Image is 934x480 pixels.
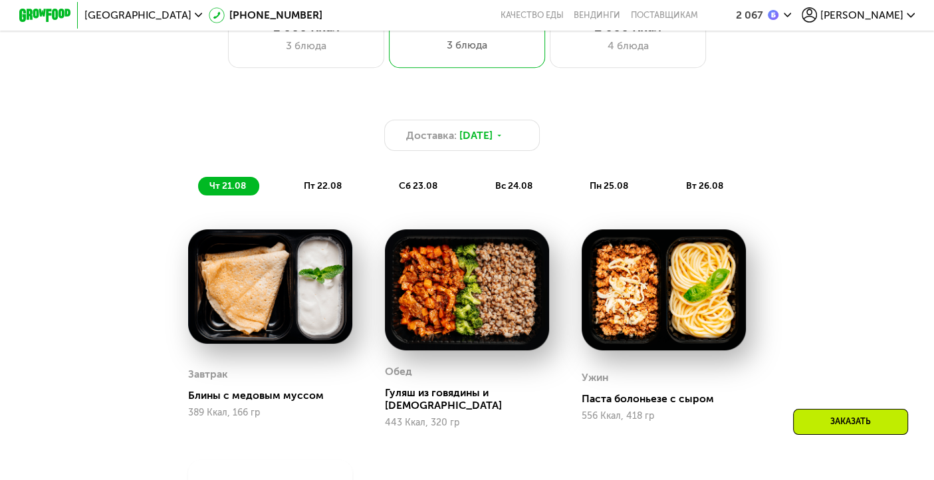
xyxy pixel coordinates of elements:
a: Вендинги [574,10,620,21]
span: Доставка: [406,128,457,143]
span: вт 26.08 [686,180,723,191]
div: 556 Ккал, 418 гр [582,411,746,421]
div: 443 Ккал, 320 гр [385,418,549,428]
span: пн 25.08 [590,180,628,191]
div: Завтрак [188,364,228,384]
span: чт 21.08 [209,180,246,191]
div: Гуляш из говядины и [DEMOGRAPHIC_DATA] [385,386,560,412]
span: сб 23.08 [399,180,437,191]
div: 389 Ккал, 166 гр [188,408,352,418]
span: вс 24.08 [495,180,532,191]
div: поставщикам [631,10,698,21]
span: [PERSON_NAME] [820,10,903,21]
div: Блины с медовым муссом [188,389,363,402]
a: [PHONE_NUMBER] [209,7,322,23]
div: Паста болоньезе с сыром [582,392,757,406]
div: Заказать [793,409,908,435]
div: 3 блюда [242,38,370,53]
div: 3 блюда [402,37,532,53]
div: 4 блюда [564,38,692,53]
div: 2 067 [735,10,762,21]
span: [GEOGRAPHIC_DATA] [84,10,191,21]
span: пт 22.08 [304,180,342,191]
a: Качество еды [501,10,564,21]
div: Обед [385,362,412,381]
div: Ужин [582,368,608,387]
span: [DATE] [459,128,493,143]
